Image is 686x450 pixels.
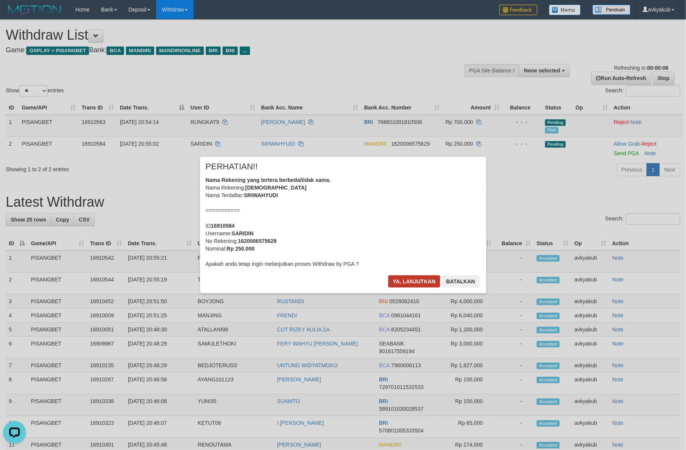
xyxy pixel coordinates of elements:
[442,275,480,288] button: Batalkan
[206,176,481,268] div: Nama Rekening: Nama Terdaftar: =========== ID Username: No Rekening: Nominal: Apakah anda tetap i...
[206,163,258,170] span: PERHATIAN!!
[206,177,331,183] b: Nama Rekening yang tertera berbeda/tidak sama.
[211,223,235,229] b: 16910584
[245,185,307,191] b: [DEMOGRAPHIC_DATA]
[244,192,278,198] b: SRIWAHYUDI
[227,246,255,252] b: Rp 250.000
[238,238,276,244] b: 1620006575629
[3,3,26,26] button: Open LiveChat chat widget
[388,275,440,288] button: Ya, lanjutkan
[232,230,254,236] b: SARIDIN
